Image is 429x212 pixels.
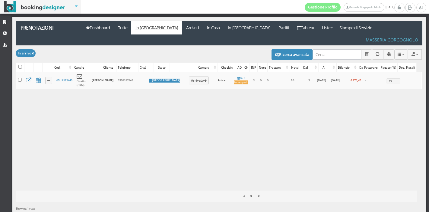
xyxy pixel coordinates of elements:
[366,37,418,42] h4: Masseria Gorgognolo
[300,63,318,72] div: Dal
[293,21,319,34] a: Tableau
[16,49,36,57] button: In arrivo
[234,80,248,84] div: Incompleto
[344,3,384,12] a: Masseria Gorgognolo Admin
[224,21,275,34] a: In [GEOGRAPHIC_DATA]
[250,72,257,89] td: 3
[4,1,65,13] img: BookingDesigner.com
[329,72,342,89] td: [DATE]
[73,63,102,72] div: Canale
[250,194,252,198] b: 0
[379,63,397,72] div: Pagato (%)
[337,63,358,72] div: Bilancio
[234,76,248,84] a: 0 / 3Incompleto
[272,49,313,60] button: Ricerca avanzata
[386,78,395,84] div: 0%
[305,3,394,12] span: [DATE]
[149,79,180,83] div: In [GEOGRAPHIC_DATA]
[182,21,203,34] a: Arrivati
[114,21,132,34] a: Tutte
[258,63,267,72] div: Note
[243,63,250,72] div: CH
[138,63,154,72] div: Città
[53,63,73,72] div: Cod.
[268,63,290,72] div: Trattam.
[290,63,300,72] div: Notti
[319,63,336,72] div: Al
[116,72,135,89] td: 3398187849
[236,63,243,72] div: AD
[275,21,293,34] a: Partiti
[314,72,329,89] td: [DATE]
[243,194,245,198] b: 3
[281,72,304,89] td: BB
[75,72,90,89] td: Diretto (CRM)
[16,207,35,210] span: Showing 1 rows
[16,21,79,34] a: Prenotazioni
[335,21,377,34] a: Stampe di Servizio
[408,49,422,59] button: Export
[257,72,264,89] td: 0
[102,63,116,72] div: Cliente
[351,78,361,82] b: € 876,40
[358,63,379,72] div: Da Fatturare
[258,194,259,198] b: 0
[92,78,113,82] b: [PERSON_NAME]
[154,63,170,72] div: Stato
[319,21,335,34] a: Liste
[372,49,383,59] button: Aggiorna
[304,72,314,89] td: 3
[218,63,236,72] div: Checkin
[116,63,138,72] div: Telefono
[203,21,224,34] a: In Casa
[82,21,114,34] a: Dashboard
[197,63,218,72] div: Camera
[189,77,209,84] button: Arrivato
[264,72,272,89] td: 0
[305,3,341,12] a: Gestione Profilo
[56,78,72,82] a: 65UR5E3445
[218,78,225,82] b: Anice
[313,49,361,59] input: Cerca
[131,21,182,34] a: In [GEOGRAPHIC_DATA]
[398,63,416,72] div: Doc. Fiscali
[363,72,384,89] td: -
[250,63,257,72] div: INF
